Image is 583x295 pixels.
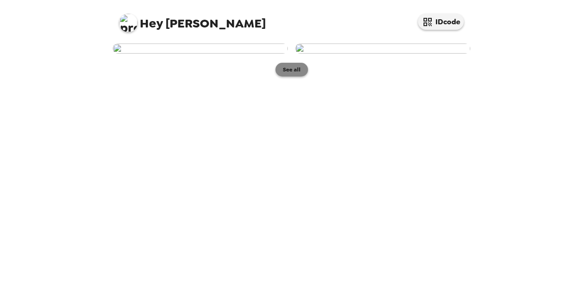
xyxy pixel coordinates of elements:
img: profile pic [119,14,137,32]
img: user-278597 [113,44,288,54]
button: IDcode [418,14,464,30]
span: Hey [140,15,163,32]
span: [PERSON_NAME] [119,9,266,30]
img: user-272339 [295,44,470,54]
button: See all [275,63,308,76]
